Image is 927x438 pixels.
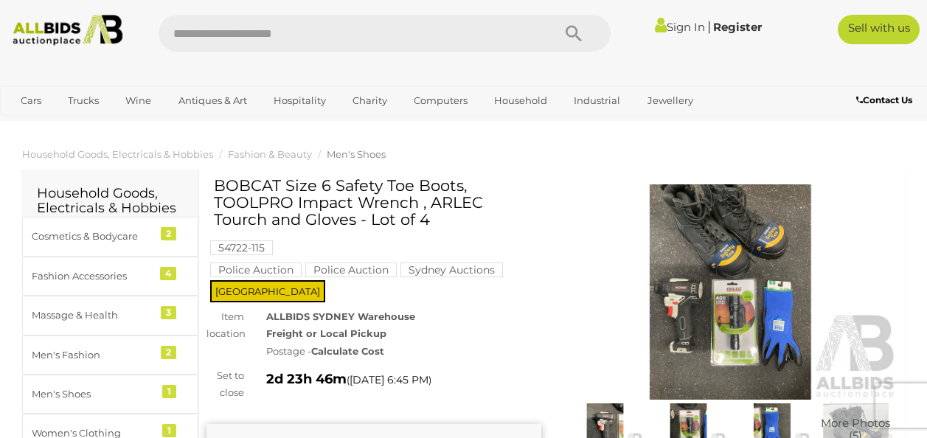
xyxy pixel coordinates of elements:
a: Massage & Health 3 [22,296,198,335]
a: Industrial [564,88,630,113]
strong: 2d 23h 46m [266,371,347,387]
a: Charity [343,88,397,113]
a: Jewellery [638,88,703,113]
a: Trucks [58,88,108,113]
div: Item location [195,308,255,343]
strong: Freight or Local Pickup [266,327,386,339]
a: Register [713,20,762,34]
a: Police Auction [305,264,397,276]
div: 2 [161,346,176,359]
div: 4 [160,267,176,280]
mark: 54722-115 [210,240,273,255]
a: Sign In [655,20,705,34]
a: Wine [116,88,161,113]
mark: Sydney Auctions [400,263,503,277]
div: 1 [162,385,176,398]
a: Sell with us [838,15,920,44]
a: Antiques & Art [169,88,257,113]
mark: Police Auction [210,263,302,277]
a: 54722-115 [210,242,273,254]
div: Set to close [195,367,255,402]
a: Sydney Auctions [400,264,503,276]
a: [GEOGRAPHIC_DATA] [122,113,246,137]
div: Men's Fashion [32,347,153,364]
div: 3 [161,306,176,319]
div: 2 [161,227,176,240]
a: Police Auction [210,264,302,276]
mark: Police Auction [305,263,397,277]
a: Office [11,113,58,137]
a: Cars [11,88,51,113]
span: [DATE] 6:45 PM [350,373,428,386]
span: | [707,18,711,35]
a: Hospitality [264,88,336,113]
b: Contact Us [856,94,912,105]
a: Fashion & Beauty [228,148,312,160]
a: Household Goods, Electricals & Hobbies [22,148,213,160]
div: Cosmetics & Bodycare [32,228,153,245]
a: Cosmetics & Bodycare 2 [22,217,198,256]
strong: ALLBIDS SYDNEY Warehouse [266,310,415,322]
img: Allbids.com.au [7,15,129,46]
h2: Household Goods, Electricals & Hobbies [37,187,184,216]
div: Fashion Accessories [32,268,153,285]
img: BOBCAT Size 6 Safety Toe Boots, TOOLPRO Impact Wrench , ARLEC Tourch and Gloves - Lot of 4 [563,184,898,400]
button: Search [537,15,611,52]
a: Men's Shoes [327,148,386,160]
a: Sports [66,113,115,137]
a: Fashion Accessories 4 [22,257,198,296]
a: Contact Us [856,92,916,108]
h1: BOBCAT Size 6 Safety Toe Boots, TOOLPRO Impact Wrench , ARLEC Tourch and Gloves - Lot of 4 [214,177,538,228]
span: [GEOGRAPHIC_DATA] [210,280,325,302]
div: 1 [162,424,176,437]
span: ( ) [347,374,431,386]
a: Computers [404,88,477,113]
a: Men's Fashion 2 [22,336,198,375]
strong: Calculate Cost [311,345,384,357]
a: Men's Shoes 1 [22,375,198,414]
a: Household [485,88,557,113]
div: Men's Shoes [32,386,153,403]
div: Postage - [266,343,541,360]
div: Massage & Health [32,307,153,324]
